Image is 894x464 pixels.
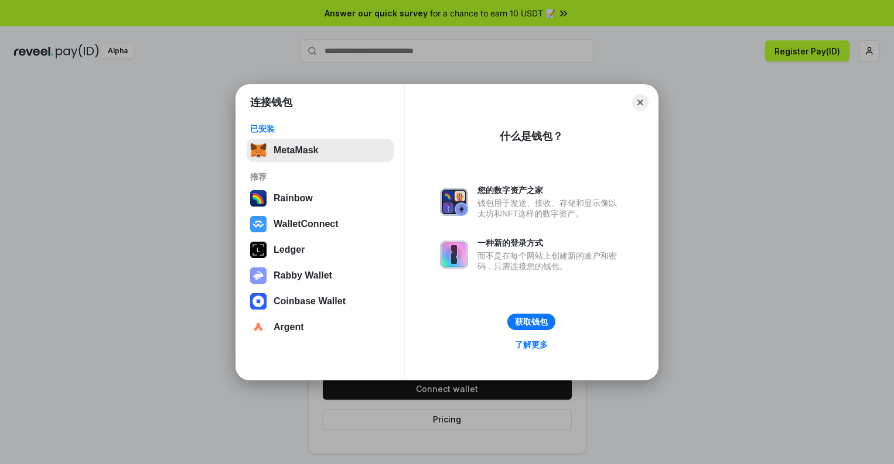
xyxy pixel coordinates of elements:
div: Rainbow [274,193,313,204]
button: Coinbase Wallet [247,290,394,313]
div: 钱包用于发送、接收、存储和显示像以太坊和NFT这样的数字资产。 [477,198,623,219]
div: MetaMask [274,145,318,156]
button: Ledger [247,238,394,262]
div: 什么是钱包？ [500,129,563,143]
img: svg+xml,%3Csvg%20xmlns%3D%22http%3A%2F%2Fwww.w3.org%2F2000%2Fsvg%22%20width%3D%2228%22%20height%3... [250,242,267,258]
img: svg+xml,%3Csvg%20width%3D%2228%22%20height%3D%2228%22%20viewBox%3D%220%200%2028%2028%22%20fill%3D... [250,293,267,310]
img: svg+xml,%3Csvg%20xmlns%3D%22http%3A%2F%2Fwww.w3.org%2F2000%2Fsvg%22%20fill%3D%22none%22%20viewBox... [250,267,267,284]
div: Coinbase Wallet [274,296,346,307]
button: 获取钱包 [507,314,555,330]
img: svg+xml,%3Csvg%20width%3D%2228%22%20height%3D%2228%22%20viewBox%3D%220%200%2028%2028%22%20fill%3D... [250,319,267,335]
button: Rabby Wallet [247,264,394,287]
button: Argent [247,315,394,339]
div: 而不是在每个网站上创建新的账户和密码，只需连接您的钱包。 [477,250,623,271]
div: 获取钱包 [515,317,548,327]
img: svg+xml,%3Csvg%20fill%3D%22none%22%20height%3D%2233%22%20viewBox%3D%220%200%2035%2033%22%20width%... [250,142,267,159]
div: Rabby Wallet [274,270,332,281]
button: WalletConnect [247,212,394,236]
div: 一种新的登录方式 [477,238,623,248]
div: Ledger [274,245,305,255]
div: WalletConnect [274,219,339,229]
div: Argent [274,322,304,332]
a: 了解更多 [508,337,555,352]
img: svg+xml,%3Csvg%20width%3D%2228%22%20height%3D%2228%22%20viewBox%3D%220%200%2028%2028%22%20fill%3D... [250,216,267,232]
button: Close [632,94,649,111]
img: svg+xml,%3Csvg%20xmlns%3D%22http%3A%2F%2Fwww.w3.org%2F2000%2Fsvg%22%20fill%3D%22none%22%20viewBox... [440,188,468,216]
button: Rainbow [247,187,394,210]
h1: 连接钱包 [250,95,292,109]
div: 了解更多 [515,339,548,350]
img: svg+xml,%3Csvg%20xmlns%3D%22http%3A%2F%2Fwww.w3.org%2F2000%2Fsvg%22%20fill%3D%22none%22%20viewBox... [440,240,468,269]
div: 您的数字资产之家 [477,185,623,195]
div: 推荐 [250,171,390,182]
img: svg+xml,%3Csvg%20width%3D%22120%22%20height%3D%22120%22%20viewBox%3D%220%200%20120%20120%22%20fil... [250,190,267,207]
div: 已安装 [250,123,390,134]
button: MetaMask [247,139,394,162]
